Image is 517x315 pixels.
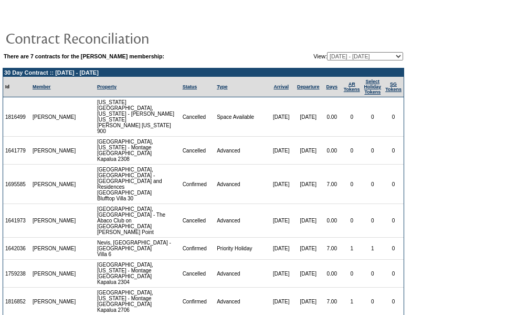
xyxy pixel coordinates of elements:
[294,137,322,165] td: [DATE]
[294,165,322,204] td: [DATE]
[385,82,402,92] a: SGTokens
[383,204,404,238] td: 0
[183,84,197,89] a: Status
[181,97,215,137] td: Cancelled
[342,165,362,204] td: 0
[294,238,322,260] td: [DATE]
[268,238,294,260] td: [DATE]
[30,204,78,238] td: [PERSON_NAME]
[342,137,362,165] td: 0
[97,84,117,89] a: Property
[322,238,342,260] td: 7.00
[30,238,78,260] td: [PERSON_NAME]
[215,238,268,260] td: Priority Holiday
[5,27,215,48] img: pgTtlContractReconciliation.gif
[3,165,30,204] td: 1695585
[95,137,181,165] td: [GEOGRAPHIC_DATA], [US_STATE] - Montage [GEOGRAPHIC_DATA] Kapalua 2308
[95,238,181,260] td: Nevis, [GEOGRAPHIC_DATA] - [GEOGRAPHIC_DATA] Villa 6
[383,238,404,260] td: 0
[181,165,215,204] td: Confirmed
[181,238,215,260] td: Confirmed
[95,204,181,238] td: [GEOGRAPHIC_DATA], [GEOGRAPHIC_DATA] - The Abaco Club on [GEOGRAPHIC_DATA] [PERSON_NAME] Point
[383,137,404,165] td: 0
[3,204,30,238] td: 1641973
[215,137,268,165] td: Advanced
[268,204,294,238] td: [DATE]
[95,260,181,288] td: [GEOGRAPHIC_DATA], [US_STATE] - Montage [GEOGRAPHIC_DATA] Kapalua 2304
[95,165,181,204] td: [GEOGRAPHIC_DATA], [GEOGRAPHIC_DATA] - [GEOGRAPHIC_DATA] and Residences [GEOGRAPHIC_DATA] Bluffto...
[181,260,215,288] td: Cancelled
[326,84,337,89] a: Days
[30,137,78,165] td: [PERSON_NAME]
[217,84,227,89] a: Type
[30,97,78,137] td: [PERSON_NAME]
[383,165,404,204] td: 0
[342,204,362,238] td: 0
[33,84,51,89] a: Member
[297,84,320,89] a: Departure
[362,137,384,165] td: 0
[268,97,294,137] td: [DATE]
[362,97,384,137] td: 0
[3,260,30,288] td: 1759238
[3,97,30,137] td: 1816499
[215,165,268,204] td: Advanced
[215,260,268,288] td: Advanced
[294,97,322,137] td: [DATE]
[383,97,404,137] td: 0
[362,260,384,288] td: 0
[215,204,268,238] td: Advanced
[342,260,362,288] td: 0
[294,204,322,238] td: [DATE]
[322,260,342,288] td: 0.00
[322,204,342,238] td: 0.00
[273,84,289,89] a: Arrival
[268,165,294,204] td: [DATE]
[4,53,164,59] b: There are 7 contracts for the [PERSON_NAME] membership:
[322,137,342,165] td: 0.00
[215,97,268,137] td: Space Available
[3,77,30,97] td: Id
[3,68,404,77] td: 30 Day Contract :: [DATE] - [DATE]
[322,97,342,137] td: 0.00
[3,137,30,165] td: 1641779
[344,82,360,92] a: ARTokens
[3,238,30,260] td: 1642036
[95,97,181,137] td: [US_STATE][GEOGRAPHIC_DATA], [US_STATE] - [PERSON_NAME] [US_STATE] [PERSON_NAME] [US_STATE] 900
[260,52,403,60] td: View:
[30,260,78,288] td: [PERSON_NAME]
[268,137,294,165] td: [DATE]
[342,97,362,137] td: 0
[294,260,322,288] td: [DATE]
[362,238,384,260] td: 1
[30,165,78,204] td: [PERSON_NAME]
[383,260,404,288] td: 0
[181,137,215,165] td: Cancelled
[362,165,384,204] td: 0
[342,238,362,260] td: 1
[322,165,342,204] td: 7.00
[268,260,294,288] td: [DATE]
[181,204,215,238] td: Cancelled
[362,204,384,238] td: 0
[364,79,382,95] a: Select HolidayTokens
